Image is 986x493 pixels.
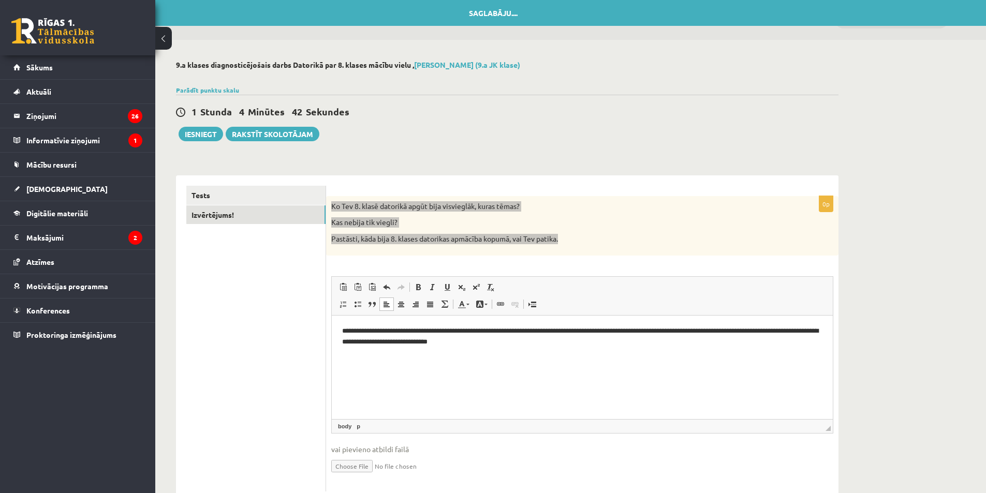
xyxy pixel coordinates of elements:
[819,196,833,212] p: 0p
[394,297,408,311] a: Center
[350,297,365,311] a: Insert/Remove Bulleted List
[176,86,239,94] a: Parādīt punktu skalu
[411,280,425,294] a: Bold (Ctrl+B)
[440,280,454,294] a: Underline (Ctrl+U)
[128,109,142,123] i: 26
[13,80,142,103] a: Aktuāli
[394,280,408,294] a: Redo (Ctrl+Y)
[26,281,108,291] span: Motivācijas programma
[331,201,782,212] p: Ko Tev 8. klasē datorikā apgūt bija visvieglāk, kuras tēmas?
[26,226,142,249] legend: Maksājumi
[469,280,483,294] a: Superscript
[176,61,838,69] h2: 9.a klases diagnosticējošais darbs Datorikā par 8. klases mācību vielu ,
[26,330,116,339] span: Proktoringa izmēģinājums
[493,297,508,311] a: Link (Ctrl+K)
[525,297,539,311] a: Insert Page Break for Printing
[350,280,365,294] a: Paste as plain text (Ctrl+Shift+V)
[13,250,142,274] a: Atzīmes
[331,234,782,244] p: Pastāsti, kāda bija 8. klases datorikas apmācība kopumā, vai Tev patika.
[192,106,197,117] span: 1
[379,297,394,311] a: Align Left
[355,422,362,431] a: p element
[200,106,232,117] span: Stunda
[239,106,244,117] span: 4
[11,18,94,44] a: Rīgas 1. Tālmācības vidusskola
[186,186,326,205] a: Tests
[226,127,319,141] a: Rakstīt skolotājam
[379,280,394,294] a: Undo (Ctrl+Z)
[483,280,498,294] a: Remove Format
[13,323,142,347] a: Proktoringa izmēģinājums
[128,231,142,245] i: 2
[414,60,520,69] a: [PERSON_NAME] (9.a JK klase)
[306,106,349,117] span: Sekundes
[13,55,142,79] a: Sākums
[26,306,70,315] span: Konferences
[26,128,142,152] legend: Informatīvie ziņojumi
[26,184,108,193] span: [DEMOGRAPHIC_DATA]
[437,297,452,311] a: Math
[26,160,77,169] span: Mācību resursi
[13,177,142,201] a: [DEMOGRAPHIC_DATA]
[331,217,782,228] p: Kas nebija tik viegli?
[292,106,302,117] span: 42
[336,297,350,311] a: Insert/Remove Numbered List
[408,297,423,311] a: Align Right
[13,226,142,249] a: Maksājumi2
[13,274,142,298] a: Motivācijas programma
[26,104,142,128] legend: Ziņojumi
[13,201,142,225] a: Digitālie materiāli
[454,297,473,311] a: Text Color
[473,297,491,311] a: Background Color
[26,87,51,96] span: Aktuāli
[336,422,354,431] a: body element
[128,133,142,147] i: 1
[13,153,142,176] a: Mācību resursi
[179,127,223,141] button: Iesniegt
[26,257,54,266] span: Atzīmes
[826,426,831,431] span: Resize
[508,297,522,311] a: Unlink
[423,297,437,311] a: Justify
[13,104,142,128] a: Ziņojumi26
[26,63,53,72] span: Sākums
[332,316,833,419] iframe: Editor, wiswyg-editor-user-answer-47433847195960
[186,205,326,225] a: Izvērtējums!
[331,444,833,455] span: vai pievieno atbildi failā
[336,280,350,294] a: Paste (Ctrl+V)
[13,298,142,322] a: Konferences
[365,280,379,294] a: Paste from Word
[248,106,285,117] span: Minūtes
[365,297,379,311] a: Block Quote
[26,208,88,218] span: Digitālie materiāli
[13,128,142,152] a: Informatīvie ziņojumi1
[425,280,440,294] a: Italic (Ctrl+I)
[454,280,469,294] a: Subscript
